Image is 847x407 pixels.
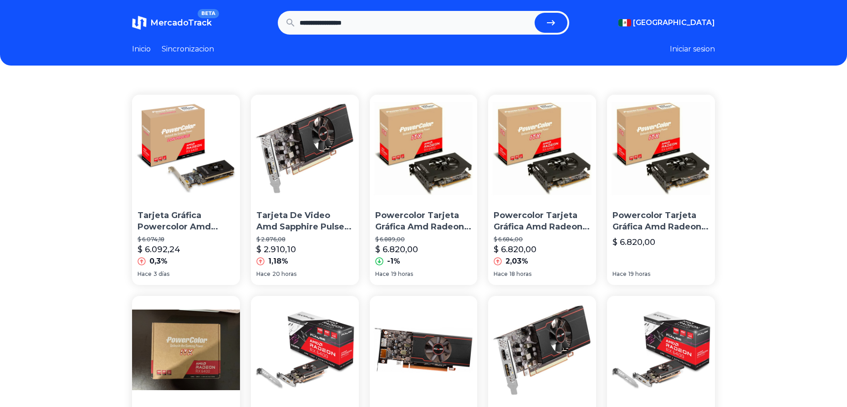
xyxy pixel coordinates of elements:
a: Tarjeta De Video Amd Sapphire Pulse Radeon Rx 6400 SeriesTarjeta De Video Amd Sapphire Pulse Rade... [251,95,359,285]
a: Powercolor Tarjeta Gráfica Amd Radeon Rx 6400 Itx ConPowercolor Tarjeta Gráfica Amd Radeon Rx 640... [370,95,478,285]
p: $ 6.074,18 [138,236,235,243]
img: Powercolor Tarjeta Gráfica Amd Radeon Rx 6400 Itx Con [607,95,715,203]
p: Tarjeta Gráfica Powercolor Amd Radeon Rx 6400 4gb Gddr6 [138,210,235,233]
p: $ 6.889,00 [375,236,472,243]
p: $ 2.876,08 [256,236,353,243]
p: Powercolor Tarjeta Gráfica Amd Radeon Rx 6400 Itx Con [612,210,709,233]
span: Hace [375,270,389,278]
span: Hace [494,270,508,278]
span: MercadoTrack [150,18,212,28]
img: MercadoTrack [132,15,147,30]
a: Powercolor Tarjeta Gráfica Amd Radeon Rx 6400 Itx ConPowercolor Tarjeta Gráfica Amd Radeon Rx 640... [607,95,715,285]
img: Tarjeta Gráfica Powercolor Amd Radeon Rx 6400 4gb Gddr6 [132,95,240,203]
img: Powercolor Tarjeta Gráfica Amd Radeon Rx 6400 Itx Con [488,95,596,203]
p: Tarjeta De Video Amd Sapphire Pulse Radeon Rx 6400 Series [256,210,353,233]
button: [GEOGRAPHIC_DATA] [618,17,715,28]
p: $ 6.820,00 [375,243,418,256]
img: Tarjeta Video Sapphire Pulse Amd Radeon Rx 6400 Gaming 4gb [251,296,359,404]
span: 20 horas [272,270,296,278]
p: $ 6.820,00 [612,236,655,249]
img: Mexico [618,19,631,26]
span: 3 días [153,270,169,278]
p: Powercolor Tarjeta Gráfica Amd Radeon Rx 6400 Itx Con [494,210,591,233]
a: Powercolor Tarjeta Gráfica Amd Radeon Rx 6400 Itx ConPowercolor Tarjeta Gráfica Amd Radeon Rx 640... [488,95,596,285]
p: 2,03% [505,256,528,267]
a: Sincronizacion [162,44,214,55]
span: Hace [138,270,152,278]
p: $ 6.092,24 [138,243,180,256]
span: Hace [256,270,270,278]
span: Hace [612,270,627,278]
button: Iniciar sesion [670,44,715,55]
span: 19 horas [391,270,413,278]
span: BETA [198,9,219,18]
img: Tarjeta Video Sapphire Pulse Amd Radeon Rx 6400 Gaming 4gb [607,296,715,404]
img: Tarjeta De Video Amd Sapphire Pulse Radeon Rx 6400 Series [251,95,359,203]
img: Tarjeta De Video Sapphire Pulse Amd Radeon Rx 6400 4gb Gddr6 [370,296,478,404]
p: -1% [387,256,400,267]
p: Powercolor Tarjeta Gráfica Amd Radeon Rx 6400 Itx Con [375,210,472,233]
p: $ 6.684,00 [494,236,591,243]
p: 1,18% [268,256,288,267]
span: 18 horas [510,270,531,278]
span: [GEOGRAPHIC_DATA] [633,17,715,28]
img: Amd Radeon Itx Rx 6400 4gb Usado [132,296,240,404]
span: 19 horas [628,270,650,278]
img: Powercolor Tarjeta Gráfica Amd Radeon Rx 6400 Itx Con [370,95,478,203]
a: MercadoTrackBETA [132,15,212,30]
a: Tarjeta Gráfica Powercolor Amd Radeon Rx 6400 4gb Gddr6Tarjeta Gráfica Powercolor Amd Radeon Rx 6... [132,95,240,285]
p: $ 2.910,10 [256,243,296,256]
img: Tarjeta De Video Sapphire Pulse Amd Radeon Rx 6400, 4gb [488,296,596,404]
p: $ 6.820,00 [494,243,536,256]
a: Inicio [132,44,151,55]
p: 0,3% [149,256,168,267]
